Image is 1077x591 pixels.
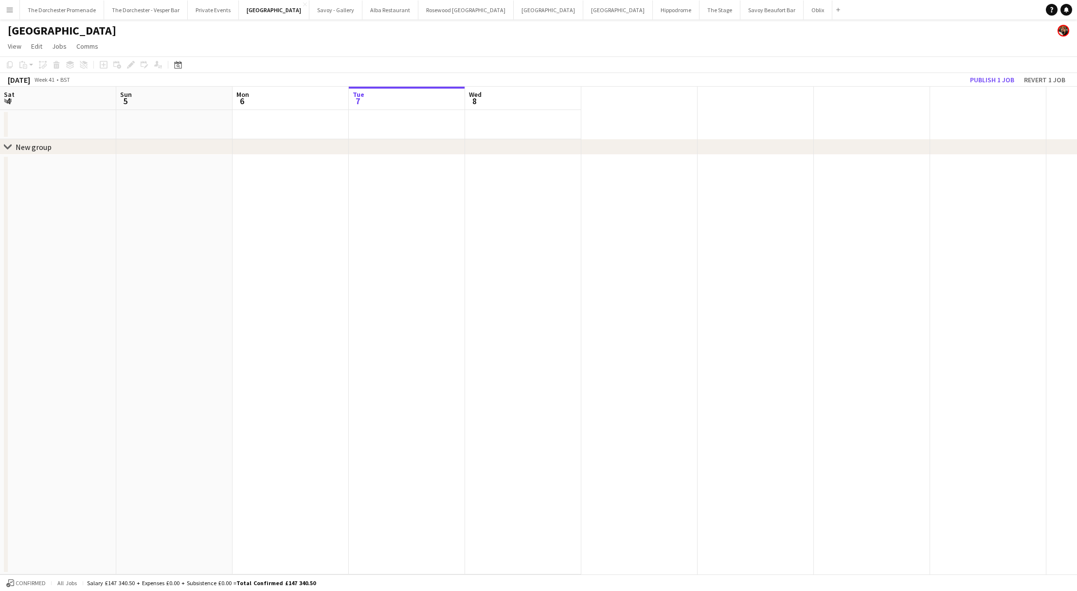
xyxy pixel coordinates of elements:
button: Revert 1 job [1020,74,1069,86]
span: 4 [2,95,15,107]
a: View [4,40,25,53]
a: Jobs [48,40,71,53]
div: [DATE] [8,75,30,85]
button: [GEOGRAPHIC_DATA] [514,0,583,19]
button: Private Events [188,0,239,19]
span: Comms [76,42,98,51]
span: All jobs [55,579,79,587]
button: Savoy Beaufort Bar [740,0,804,19]
button: Rosewood [GEOGRAPHIC_DATA] [418,0,514,19]
button: Oblix [804,0,832,19]
span: Tue [353,90,364,99]
span: Week 41 [32,76,56,83]
button: Publish 1 job [966,74,1018,86]
button: The Dorchester - Vesper Bar [104,0,188,19]
span: Sun [120,90,132,99]
span: 8 [467,95,482,107]
button: The Stage [700,0,740,19]
span: Wed [469,90,482,99]
div: Salary £147 340.50 + Expenses £0.00 + Subsistence £0.00 = [87,579,316,587]
button: The Dorchester Promenade [20,0,104,19]
span: Mon [236,90,249,99]
button: Confirmed [5,578,47,589]
button: [GEOGRAPHIC_DATA] [239,0,309,19]
button: Savoy - Gallery [309,0,362,19]
app-user-avatar: Rosie Skuse [1058,25,1069,37]
span: Confirmed [16,580,46,587]
h1: [GEOGRAPHIC_DATA] [8,23,116,38]
span: View [8,42,21,51]
span: 5 [119,95,132,107]
button: Hippodrome [653,0,700,19]
span: 6 [235,95,249,107]
span: Total Confirmed £147 340.50 [236,579,316,587]
button: [GEOGRAPHIC_DATA] [583,0,653,19]
a: Comms [72,40,102,53]
span: Edit [31,42,42,51]
span: Sat [4,90,15,99]
div: New group [16,142,52,152]
span: Jobs [52,42,67,51]
div: BST [60,76,70,83]
span: 7 [351,95,364,107]
button: Alba Restaurant [362,0,418,19]
a: Edit [27,40,46,53]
